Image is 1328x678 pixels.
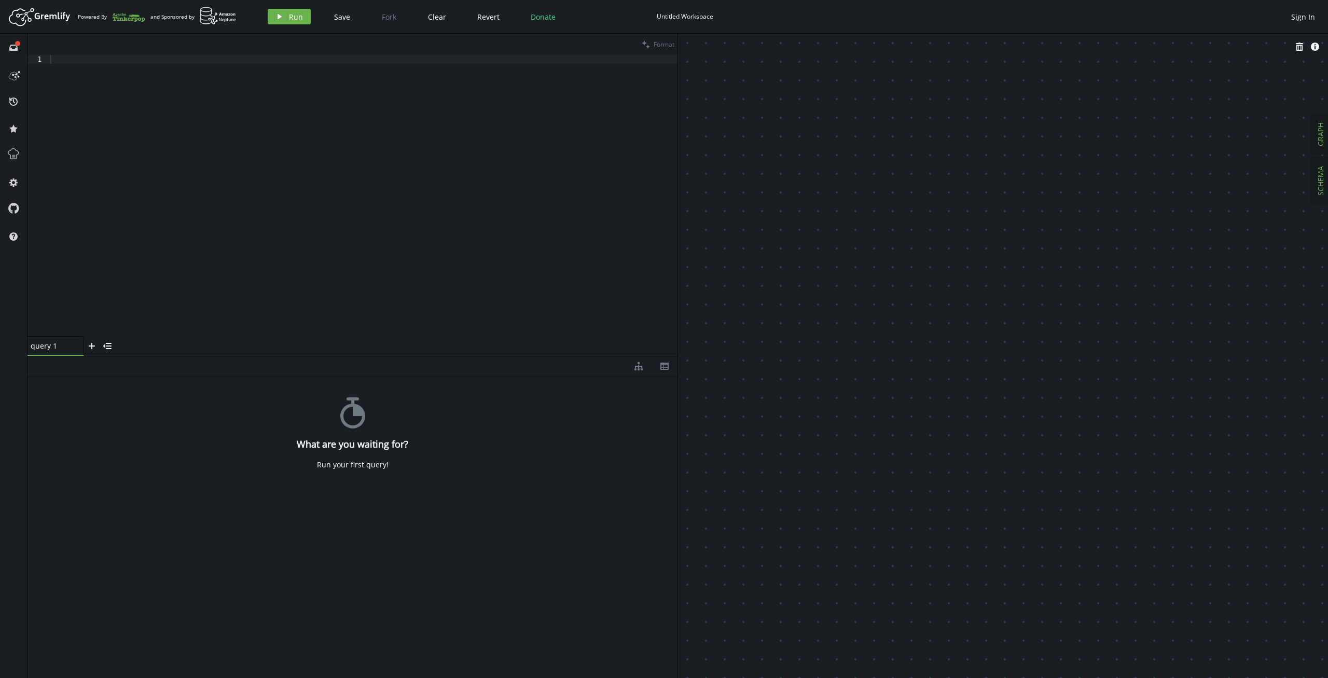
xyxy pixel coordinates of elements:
[523,9,563,24] button: Donate
[289,12,303,22] span: Run
[657,12,713,20] div: Untitled Workspace
[531,12,556,22] span: Donate
[639,34,677,55] button: Format
[1286,9,1320,24] button: Sign In
[150,7,237,26] div: and Sponsored by
[317,460,389,469] div: Run your first query!
[1291,12,1315,22] span: Sign In
[268,9,311,24] button: Run
[477,12,500,22] span: Revert
[469,9,507,24] button: Revert
[297,439,408,450] h4: What are you waiting for?
[420,9,454,24] button: Clear
[654,40,674,49] span: Format
[78,8,145,26] div: Powered By
[326,9,358,24] button: Save
[382,12,396,22] span: Fork
[200,7,237,25] img: AWS Neptune
[334,12,350,22] span: Save
[1316,166,1325,196] span: SCHEMA
[428,12,446,22] span: Clear
[31,341,72,351] span: query 1
[27,55,48,64] div: 1
[374,9,405,24] button: Fork
[1316,122,1325,146] span: GRAPH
